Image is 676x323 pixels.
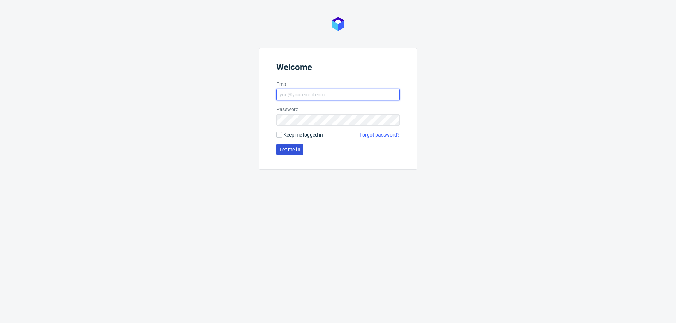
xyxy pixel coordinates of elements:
[276,106,400,113] label: Password
[276,89,400,100] input: you@youremail.com
[276,144,303,155] button: Let me in
[276,62,400,75] header: Welcome
[283,131,323,138] span: Keep me logged in
[280,147,300,152] span: Let me in
[276,81,400,88] label: Email
[359,131,400,138] a: Forgot password?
